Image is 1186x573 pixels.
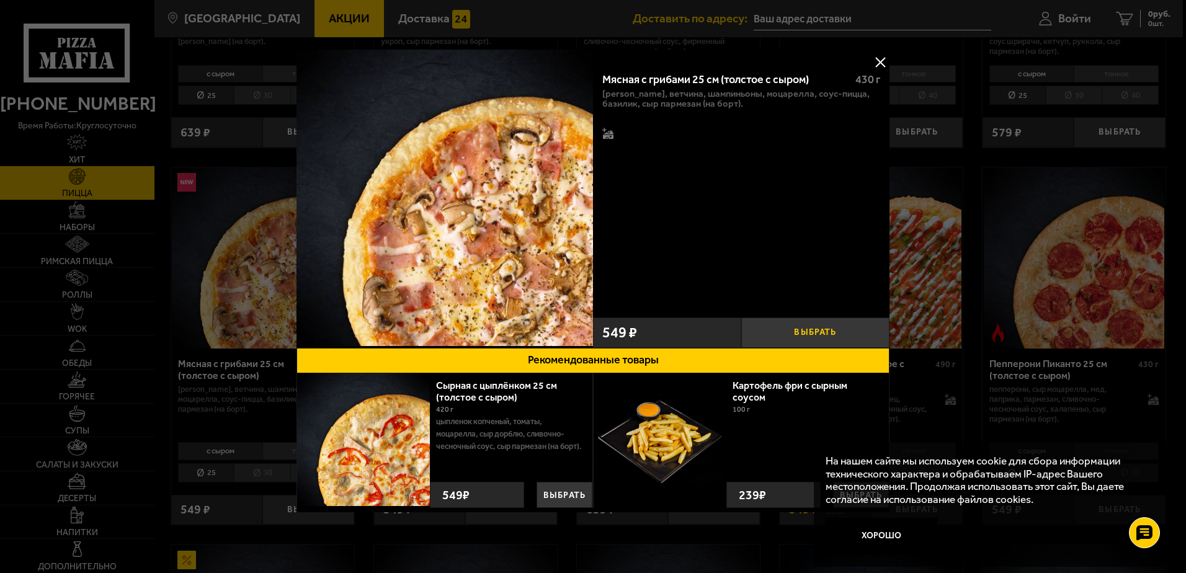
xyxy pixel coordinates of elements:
[736,482,769,507] strong: 239 ₽
[602,326,637,340] span: 549 ₽
[439,482,473,507] strong: 549 ₽
[733,380,847,403] a: Картофель фри с сырным соусом
[826,455,1149,506] p: На нашем сайте мы используем cookie для сбора информации технического характера и обрабатываем IP...
[741,318,890,348] button: Выбрать
[855,73,880,86] span: 430 г
[436,380,557,403] a: Сырная с цыплёнком 25 см (толстое с сыром)
[296,50,593,348] a: Мясная с грибами 25 см (толстое с сыром)
[733,405,750,414] span: 100 г
[296,50,593,346] img: Мясная с грибами 25 см (толстое с сыром)
[436,415,583,453] p: цыпленок копченый, томаты, моцарелла, сыр дорблю, сливочно-чесночный соус, сыр пармезан (на борт).
[602,89,880,109] p: [PERSON_NAME], ветчина, шампиньоны, моцарелла, соус-пицца, базилик, сыр пармезан (на борт).
[826,518,937,555] button: Хорошо
[537,482,592,508] button: Выбрать
[436,405,453,414] span: 420 г
[296,348,890,373] button: Рекомендованные товары
[602,73,845,87] div: Мясная с грибами 25 см (толстое с сыром)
